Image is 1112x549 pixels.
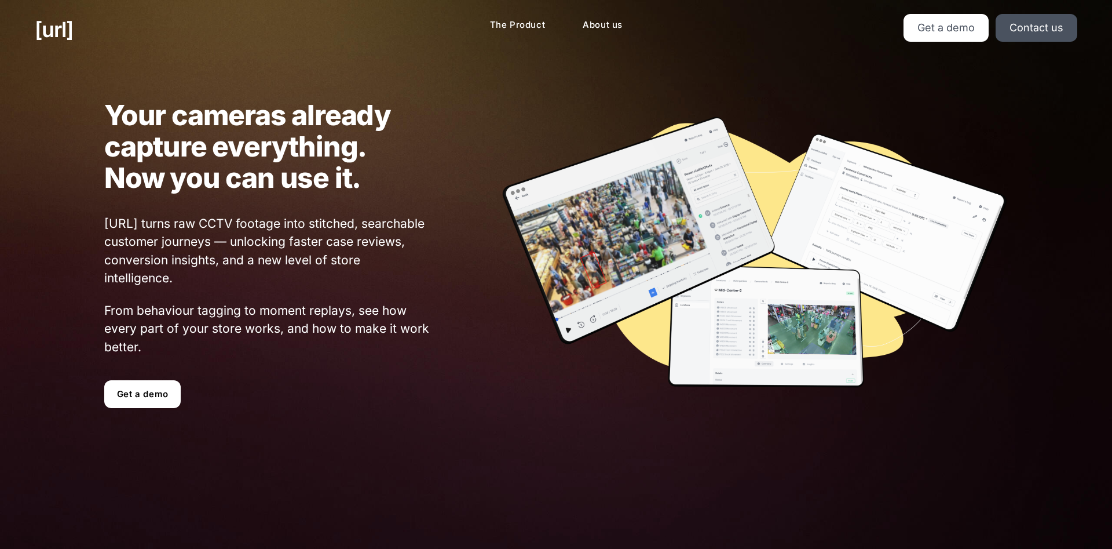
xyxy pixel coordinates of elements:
span: From behaviour tagging to moment replays, see how every part of your store works, and how to make... [104,301,431,357]
a: Get a demo [104,380,181,408]
a: About us [573,14,632,37]
a: [URL] [35,14,73,45]
h1: Your cameras already capture everything. Now you can use it. [104,100,431,194]
a: Get a demo [904,14,989,42]
a: The Product [481,14,555,37]
a: Contact us [996,14,1077,42]
span: [URL] turns raw CCTV footage into stitched, searchable customer journeys — unlocking faster case ... [104,214,431,288]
